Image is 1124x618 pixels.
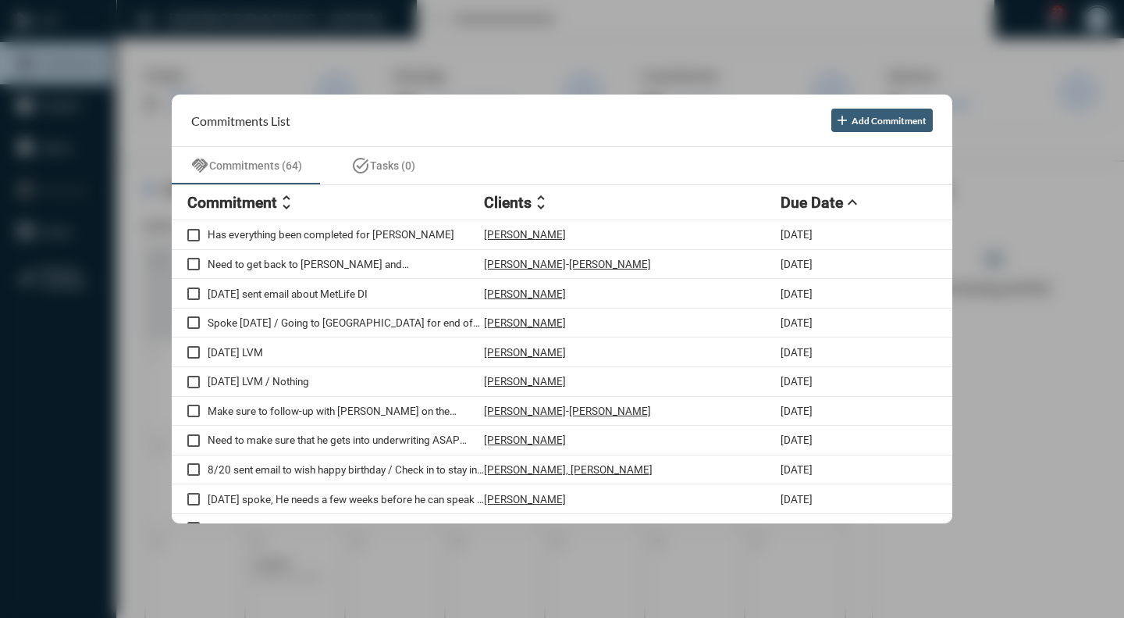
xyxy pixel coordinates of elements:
[484,405,566,417] p: [PERSON_NAME]
[484,316,566,329] p: [PERSON_NAME]
[484,228,566,241] p: [PERSON_NAME]
[208,522,484,534] p: Send Bday wishes on 8/22 8/14 sent email / try again Schedule for summer meeting
[781,258,813,270] p: [DATE]
[191,113,290,128] h2: Commitments List
[484,375,566,388] p: [PERSON_NAME]
[532,193,550,212] mat-icon: unfold_more
[208,375,484,388] p: [DATE] LVM / Nothing
[208,258,484,270] p: Need to get back to [PERSON_NAME] and [PERSON_NAME] with any new recommendations / and update [PE...
[277,193,296,212] mat-icon: unfold_more
[781,228,813,241] p: [DATE]
[370,159,415,172] span: Tasks (0)
[566,405,569,417] p: -
[831,109,933,132] button: Add Commitment
[781,522,813,534] p: [DATE]
[781,463,813,476] p: [DATE]
[208,405,484,417] p: Make sure to follow-up with [PERSON_NAME] on the illustrations that were sent
[484,463,653,476] p: [PERSON_NAME], [PERSON_NAME]
[843,193,862,212] mat-icon: expand_less
[484,522,566,534] p: [PERSON_NAME]
[208,228,484,241] p: Has everything been completed for [PERSON_NAME]
[208,288,484,300] p: [DATE] sent email about MetLife DI
[484,258,566,270] p: [PERSON_NAME]
[484,346,566,359] p: [PERSON_NAME]
[484,493,566,505] p: [PERSON_NAME]
[781,493,813,505] p: [DATE]
[781,375,813,388] p: [DATE]
[351,156,370,175] mat-icon: task_alt
[569,405,651,417] p: [PERSON_NAME]
[781,316,813,329] p: [DATE]
[187,194,277,212] h2: Commitment
[781,434,813,446] p: [DATE]
[190,156,209,175] mat-icon: handshake
[781,194,843,212] h2: Due Date
[781,288,813,300] p: [DATE]
[569,258,651,270] p: [PERSON_NAME]
[566,258,569,270] p: -
[781,346,813,359] p: [DATE]
[484,434,566,446] p: [PERSON_NAME]
[209,159,302,172] span: Commitments (64)
[208,346,484,359] p: [DATE] LVM
[781,405,813,417] p: [DATE]
[208,434,484,446] p: Need to make sure that he gets into underwriting ASAP Information to sent to [PERSON_NAME] by [PE...
[484,288,566,300] p: [PERSON_NAME]
[208,316,484,329] p: Spoke [DATE] / Going to [GEOGRAPHIC_DATA] for end of summer vacation Send [PERSON_NAME] dates aft...
[484,194,532,212] h2: Clients
[834,113,850,128] mat-icon: add
[208,463,484,476] p: 8/20 sent email to wish happy birthday / Check in to stay in touch
[208,493,484,505] p: [DATE] spoke, He needs a few weeks before he can speak / very busy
